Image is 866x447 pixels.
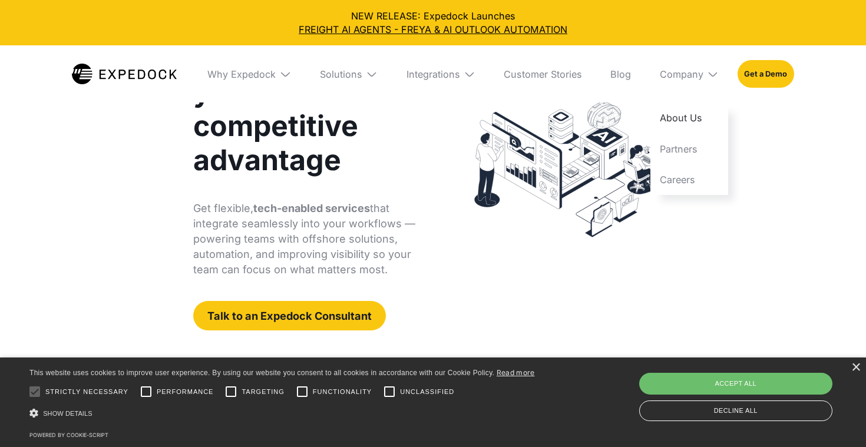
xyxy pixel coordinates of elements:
[310,45,387,102] div: Solutions
[45,387,128,397] span: Strictly necessary
[494,45,591,102] a: Customer Stories
[207,68,276,80] div: Why Expedock
[738,60,794,88] a: Get a Demo
[601,45,640,102] a: Blog
[650,102,728,133] a: About Us
[639,373,833,394] div: Accept all
[29,405,535,422] div: Show details
[320,68,362,80] div: Solutions
[664,320,866,447] iframe: Chat Widget
[43,410,92,417] span: Show details
[9,23,857,37] a: FREIGHT AI AGENTS - FREYA & AI OUTLOOK AUTOMATION
[193,201,421,277] p: Get flexible, that integrate seamlessly into your workflows — powering teams with offshore soluti...
[313,387,372,397] span: Functionality
[29,432,108,438] a: Powered by cookie-script
[396,45,484,102] div: Integrations
[660,68,703,80] div: Company
[157,387,214,397] span: Performance
[650,102,728,195] nav: Company
[650,45,728,102] div: Company
[650,164,728,195] a: Careers
[193,41,421,177] h1: Expedock is your competitive advantage
[198,45,300,102] div: Why Expedock
[193,301,386,330] a: Talk to an Expedock Consultant
[29,369,494,377] span: This website uses cookies to improve user experience. By using our website you consent to all coo...
[253,202,370,214] strong: tech-enabled services
[9,9,857,36] div: NEW RELEASE: Expedock Launches
[639,400,833,421] div: Decline all
[400,387,454,397] span: Unclassified
[650,134,728,164] a: Partners
[242,387,284,397] span: Targeting
[497,368,535,377] a: Read more
[406,68,460,80] div: Integrations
